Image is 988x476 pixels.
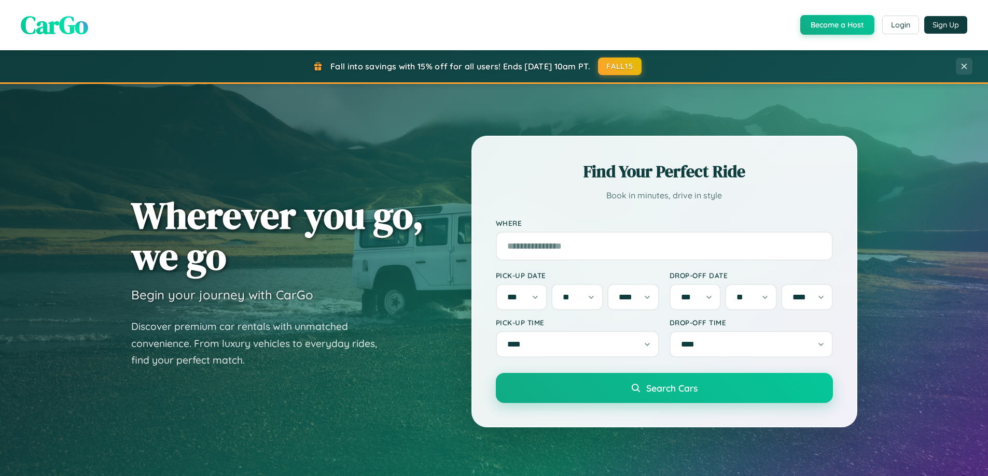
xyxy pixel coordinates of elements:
label: Drop-off Date [670,271,833,280]
h1: Wherever you go, we go [131,195,424,277]
span: Fall into savings with 15% off for all users! Ends [DATE] 10am PT. [330,61,590,71]
button: Login [882,16,919,34]
span: Search Cars [646,382,698,394]
label: Pick-up Time [496,318,659,327]
h2: Find Your Perfect Ride [496,160,833,183]
button: Become a Host [800,15,874,35]
p: Book in minutes, drive in style [496,188,833,203]
label: Pick-up Date [496,271,659,280]
button: FALL15 [598,57,642,75]
p: Discover premium car rentals with unmatched convenience. From luxury vehicles to everyday rides, ... [131,318,391,369]
label: Drop-off Time [670,318,833,327]
span: CarGo [21,8,88,42]
button: Search Cars [496,373,833,403]
h3: Begin your journey with CarGo [131,287,313,302]
label: Where [496,219,833,227]
button: Sign Up [924,16,967,34]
